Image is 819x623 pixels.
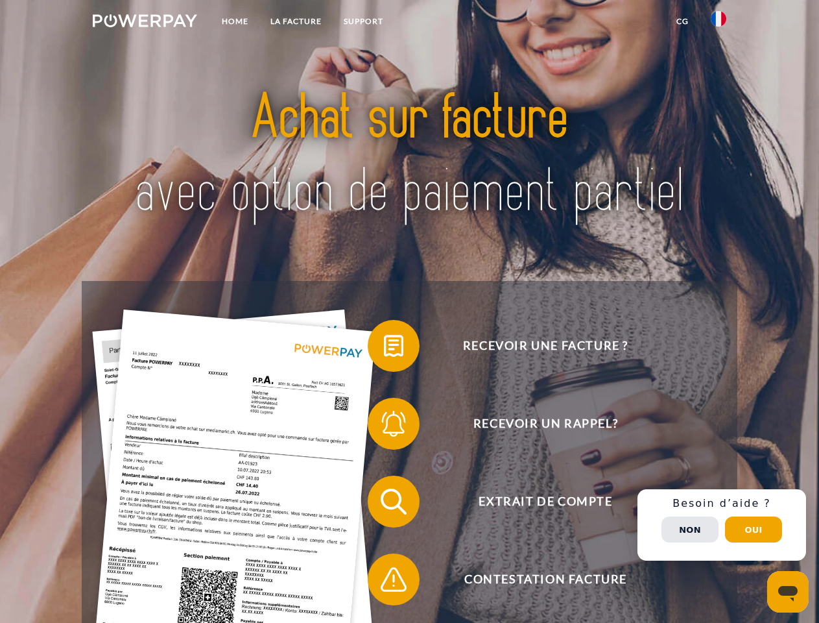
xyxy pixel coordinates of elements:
img: title-powerpay_fr.svg [124,62,695,249]
a: LA FACTURE [259,10,333,33]
button: Oui [725,517,782,543]
a: CG [665,10,700,33]
button: Extrait de compte [368,476,705,528]
a: Support [333,10,394,33]
button: Recevoir un rappel? [368,398,705,450]
span: Extrait de compte [386,476,704,528]
div: Schnellhilfe [637,489,806,561]
span: Recevoir un rappel? [386,398,704,450]
img: qb_bell.svg [377,408,410,440]
img: qb_bill.svg [377,330,410,362]
button: Non [661,517,718,543]
button: Contestation Facture [368,554,705,605]
img: qb_search.svg [377,485,410,518]
iframe: Bouton de lancement de la fenêtre de messagerie [767,571,809,613]
img: logo-powerpay-white.svg [93,14,197,27]
a: Home [211,10,259,33]
img: fr [711,11,726,27]
span: Contestation Facture [386,554,704,605]
img: qb_warning.svg [377,563,410,596]
h3: Besoin d’aide ? [645,497,798,510]
button: Recevoir une facture ? [368,320,705,372]
span: Recevoir une facture ? [386,320,704,372]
